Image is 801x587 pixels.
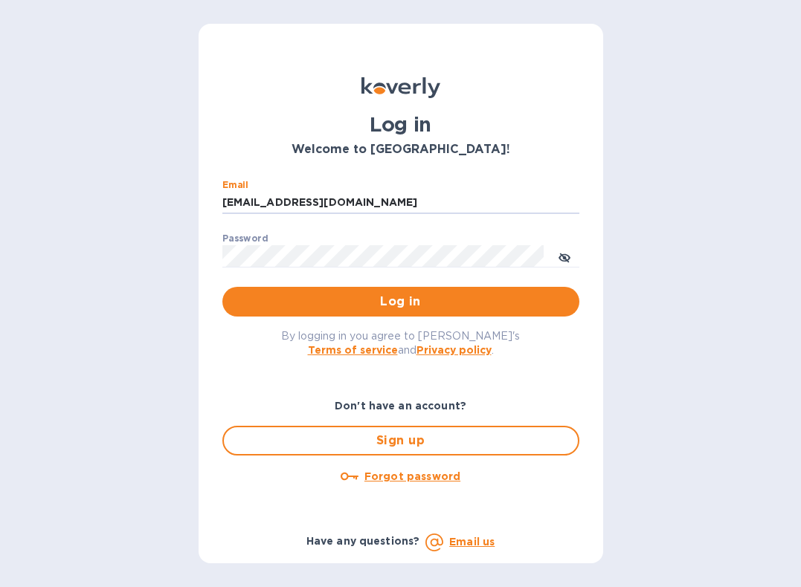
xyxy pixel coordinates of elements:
b: Don't have an account? [335,400,466,412]
h1: Log in [222,113,579,137]
span: By logging in you agree to [PERSON_NAME]'s and . [281,330,520,356]
button: Sign up [222,426,579,455]
label: Password [222,235,268,244]
b: Have any questions? [306,535,420,547]
h3: Welcome to [GEOGRAPHIC_DATA]! [222,143,579,157]
button: Log in [222,287,579,317]
label: Email [222,181,248,190]
input: Enter email address [222,192,579,214]
img: Koverly [361,77,440,98]
button: toggle password visibility [550,241,579,271]
u: Forgot password [364,470,460,482]
span: Log in [234,293,567,311]
a: Email us [449,536,495,548]
a: Terms of service [308,344,398,356]
span: Sign up [236,432,566,450]
a: Privacy policy [416,344,492,356]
